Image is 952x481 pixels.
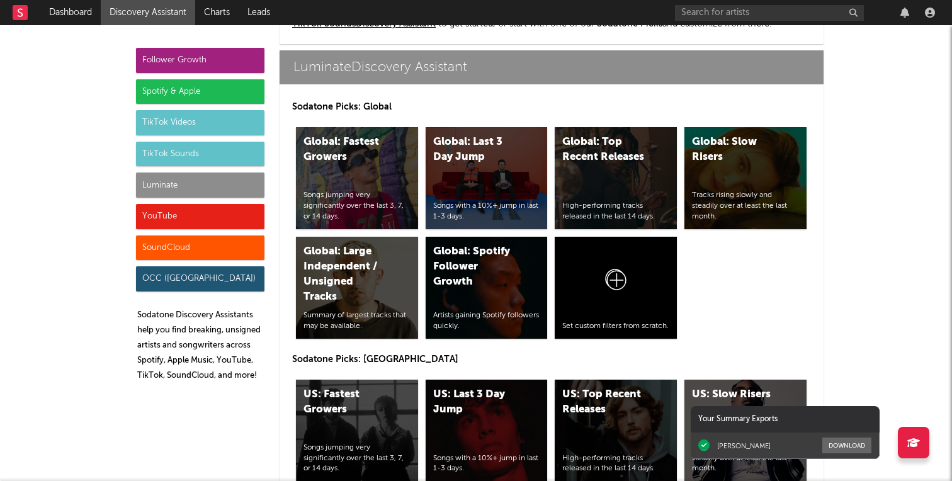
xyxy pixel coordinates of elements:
[292,99,811,115] p: Sodatone Picks: Global
[692,135,778,165] div: Global: Slow Risers
[555,237,677,339] a: Set custom filters from scratch.
[136,266,264,291] div: OCC ([GEOGRAPHIC_DATA])
[426,127,548,229] a: Global: Last 3 Day JumpSongs with a 10%+ jump in last 1-3 days.
[136,110,264,135] div: TikTok Videos
[280,50,824,84] a: LuminateDiscovery Assistant
[303,387,389,417] div: US: Fastest Growers
[136,142,264,167] div: TikTok Sounds
[562,453,669,475] div: High-performing tracks released in the last 14 days.
[692,190,799,222] div: Tracks rising slowly and steadily over at least the last month.
[597,20,662,28] span: Sodatone Picks
[562,201,669,222] div: High-performing tracks released in the last 14 days.
[426,237,548,339] a: Global: Spotify Follower GrowthArtists gaining Spotify followers quickly.
[433,135,519,165] div: Global: Last 3 Day Jump
[562,135,648,165] div: Global: Top Recent Releases
[433,201,540,222] div: Songs with a 10%+ jump in last 1-3 days.
[292,20,436,28] a: TikTok SoundsDiscovery Assistant
[675,5,864,21] input: Search for artists
[136,48,264,73] div: Follower Growth
[433,453,540,475] div: Songs with a 10%+ jump in last 1-3 days.
[303,190,411,222] div: Songs jumping very significantly over the last 3, 7, or 14 days.
[684,127,807,229] a: Global: Slow RisersTracks rising slowly and steadily over at least the last month.
[562,387,648,417] div: US: Top Recent Releases
[433,244,519,290] div: Global: Spotify Follower Growth
[691,406,880,433] div: Your Summary Exports
[292,352,811,367] p: Sodatone Picks: [GEOGRAPHIC_DATA]
[296,237,418,339] a: Global: Large Independent / Unsigned TracksSummary of largest tracks that may be available.
[717,441,771,450] div: [PERSON_NAME]
[303,135,389,165] div: Global: Fastest Growers
[433,310,540,332] div: Artists gaining Spotify followers quickly.
[303,244,389,305] div: Global: Large Independent / Unsigned Tracks
[303,310,411,332] div: Summary of largest tracks that may be available.
[692,387,778,402] div: US: Slow Risers
[822,438,871,453] button: Download
[303,443,411,474] div: Songs jumping very significantly over the last 3, 7, or 14 days.
[136,79,264,105] div: Spotify & Apple
[136,235,264,261] div: SoundCloud
[296,127,418,229] a: Global: Fastest GrowersSongs jumping very significantly over the last 3, 7, or 14 days.
[433,387,519,417] div: US: Last 3 Day Jump
[136,204,264,229] div: YouTube
[562,321,669,332] div: Set custom filters from scratch.
[555,127,677,229] a: Global: Top Recent ReleasesHigh-performing tracks released in the last 14 days.
[137,308,264,383] p: Sodatone Discovery Assistants help you find breaking, unsigned artists and songwriters across Spo...
[692,443,799,474] div: Tracks rising slowly and steadily over at least the last month.
[136,173,264,198] div: Luminate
